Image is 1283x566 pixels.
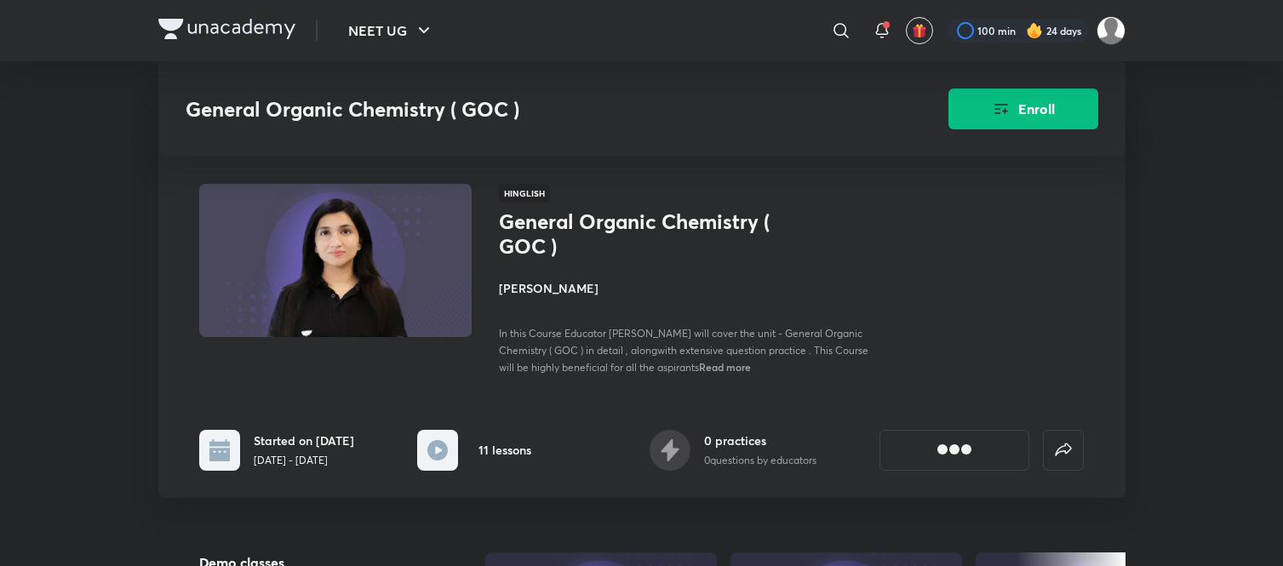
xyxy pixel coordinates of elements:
[1043,430,1084,471] button: false
[499,184,550,203] span: Hinglish
[254,453,354,468] p: [DATE] - [DATE]
[1097,16,1125,45] img: Amisha Rani
[906,17,933,44] button: avatar
[704,432,816,449] h6: 0 practices
[196,182,473,339] img: Thumbnail
[158,19,295,43] a: Company Logo
[254,432,354,449] h6: Started on [DATE]
[699,360,751,374] span: Read more
[912,23,927,38] img: avatar
[948,89,1098,129] button: Enroll
[499,279,880,297] h4: [PERSON_NAME]
[499,209,777,259] h1: General Organic Chemistry ( GOC )
[158,19,295,39] img: Company Logo
[704,453,816,468] p: 0 questions by educators
[879,430,1029,471] button: [object Object]
[1026,22,1043,39] img: streak
[186,97,852,122] h3: General Organic Chemistry ( GOC )
[478,441,531,459] h6: 11 lessons
[338,14,444,48] button: NEET UG
[499,327,868,374] span: In this Course Educator [PERSON_NAME] will cover the unit - General Organic Chemistry ( GOC ) in ...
